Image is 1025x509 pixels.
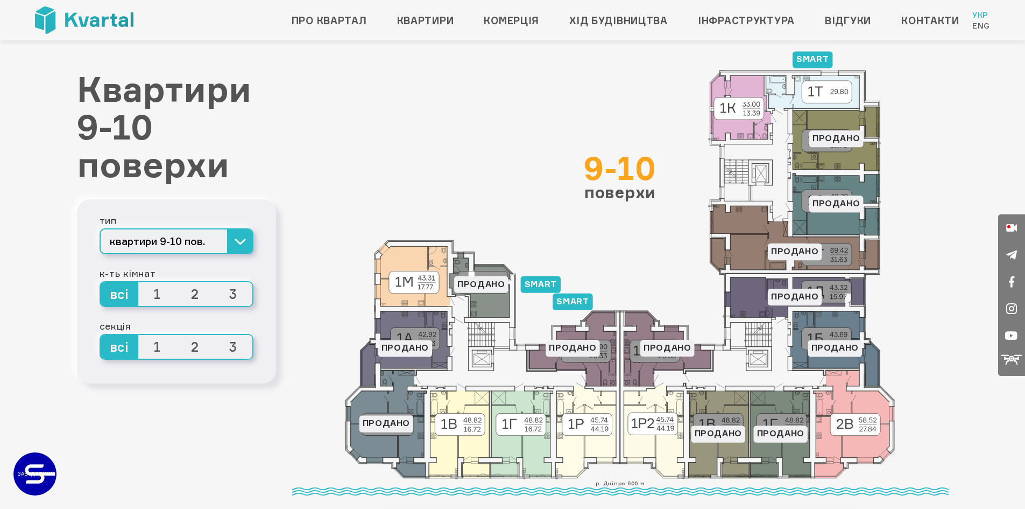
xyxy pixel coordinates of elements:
[698,12,795,29] a: Інфраструктура
[972,10,990,20] a: Укр
[138,282,176,306] span: 1
[972,20,990,31] a: Eng
[484,12,539,29] a: Комерція
[18,471,54,477] text: ЗАБУДОВНИК
[13,452,56,496] a: ЗАБУДОВНИК
[584,152,656,184] div: 9-10
[100,212,253,228] div: тип
[292,479,949,496] div: р. Дніпро 600 м
[100,265,253,281] div: к-ть кімнат
[77,70,276,183] h1: Квартири 9-10 поверхи
[101,282,139,306] span: всі
[292,12,367,29] a: Про квартал
[569,12,668,29] a: Хід будівництва
[214,282,252,306] span: 3
[138,335,176,359] span: 1
[176,335,215,359] span: 2
[101,335,139,359] span: всі
[825,12,871,29] a: Відгуки
[214,335,252,359] span: 3
[397,12,454,29] a: Квартири
[35,6,133,34] img: Kvartal
[901,12,959,29] a: Контакти
[100,228,253,254] button: квартири 9-10 пов.
[176,282,215,306] span: 2
[100,318,253,334] div: секція
[584,152,656,200] div: поверхи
